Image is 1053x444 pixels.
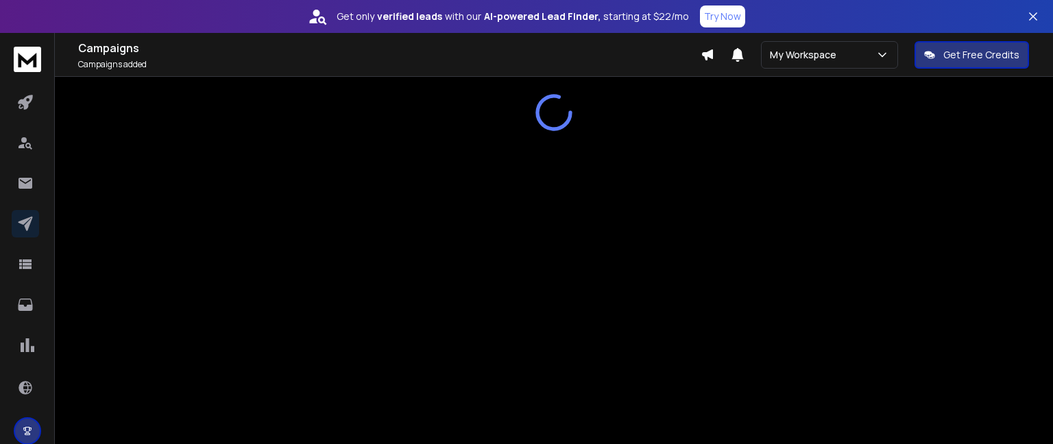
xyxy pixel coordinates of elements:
p: Campaigns added [78,59,701,70]
p: My Workspace [770,48,842,62]
p: Get only with our starting at $22/mo [337,10,689,23]
button: Get Free Credits [915,41,1029,69]
img: logo [14,47,41,72]
strong: verified leads [377,10,442,23]
p: Get Free Credits [943,48,1019,62]
h1: Campaigns [78,40,701,56]
p: Try Now [704,10,741,23]
button: Try Now [700,5,745,27]
strong: AI-powered Lead Finder, [484,10,601,23]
